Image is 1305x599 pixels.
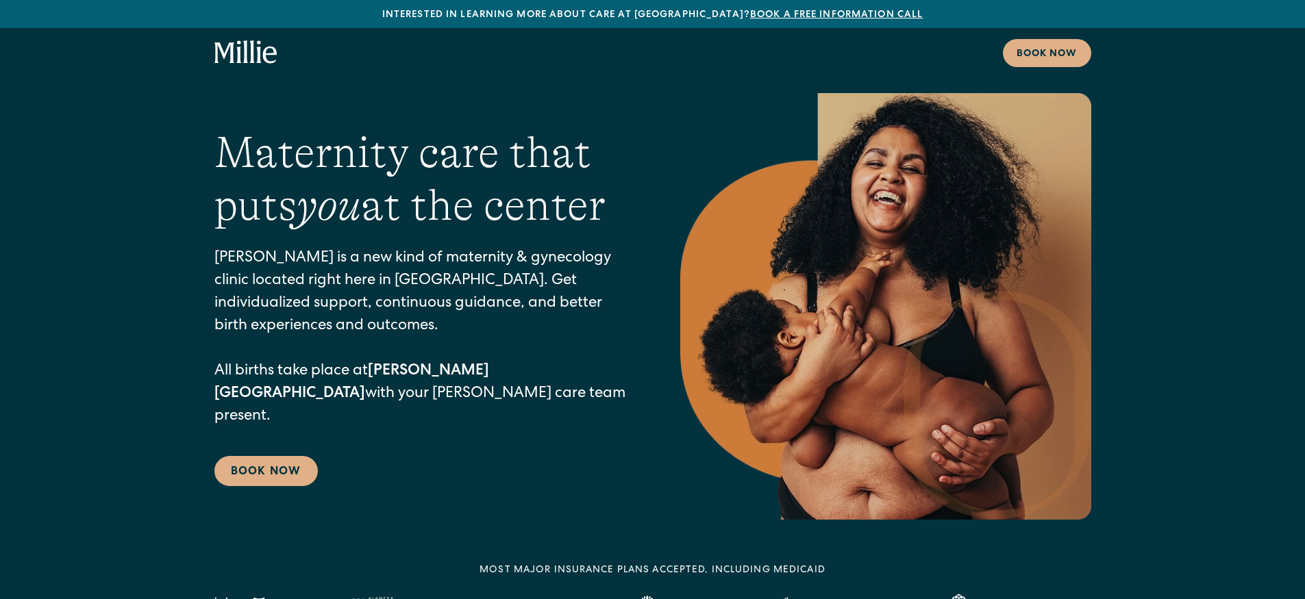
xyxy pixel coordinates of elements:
[680,93,1091,520] img: Smiling mother with her baby in arms, celebrating body positivity and the nurturing bond of postp...
[1017,47,1078,62] div: Book now
[1003,39,1091,67] a: Book now
[214,456,318,486] a: Book Now
[214,40,277,65] a: home
[480,563,825,578] div: MOST MAJOR INSURANCE PLANS ACCEPTED, INCLUDING MEDICAID
[214,248,625,429] p: [PERSON_NAME] is a new kind of maternity & gynecology clinic located right here in [GEOGRAPHIC_DA...
[297,181,361,230] em: you
[214,127,625,232] h1: Maternity care that puts at the center
[750,10,923,20] a: Book a free information call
